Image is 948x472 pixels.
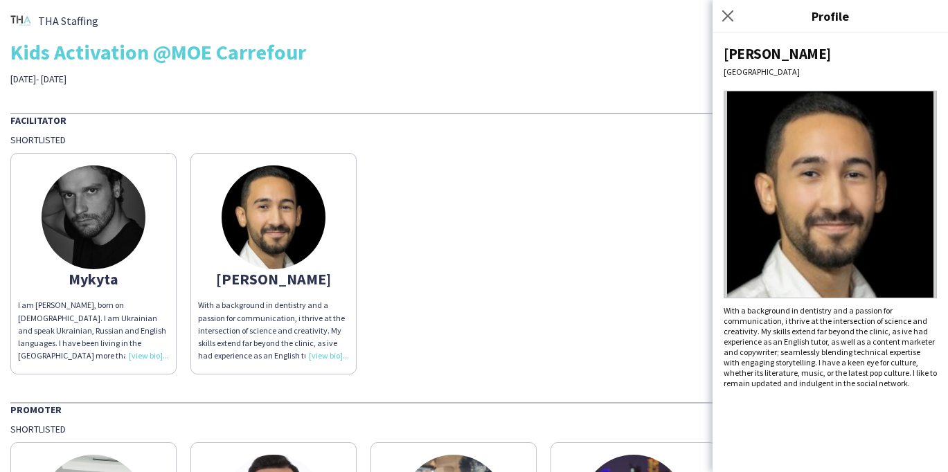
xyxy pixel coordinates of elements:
div: With a background in dentistry and a passion for communication, i thrive at the intersection of s... [198,299,349,362]
div: Promoter [10,402,938,416]
div: [GEOGRAPHIC_DATA] [724,66,937,77]
div: With a background in dentistry and a passion for communication, i thrive at the intersection of s... [724,305,937,388]
span: I am [PERSON_NAME], born on [DEMOGRAPHIC_DATA]. I am Ukrainian and speak Ukrainian, Russian and E... [18,300,169,436]
div: Facilitator [10,113,938,127]
div: Shortlisted [10,423,938,435]
img: thumb-6495b848d3f32.jpeg [222,165,325,269]
img: thumb-624cad2448fdd.jpg [42,165,145,269]
div: Shortlisted [10,134,938,146]
div: [DATE]- [DATE] [10,73,335,85]
div: [PERSON_NAME] [198,273,349,285]
div: Mykyta [18,273,169,285]
img: Crew avatar or photo [724,91,937,298]
div: Kids Activation @MOE Carrefour [10,42,938,62]
h3: Profile [713,7,948,25]
img: thumb-45208729-036f-46e5-9a14-e8acc38f4018.png [10,10,31,31]
span: THA Staffing [38,15,98,27]
div: [PERSON_NAME] [724,44,937,63]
